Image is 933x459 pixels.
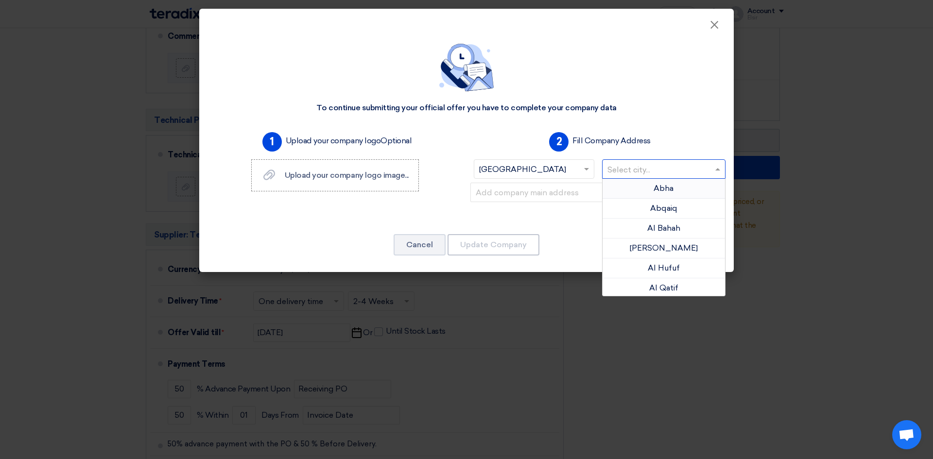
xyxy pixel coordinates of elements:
span: [PERSON_NAME] [630,243,698,253]
span: Al Qatif [649,283,678,292]
label: Upload your company logo [286,135,412,147]
button: Update Company [448,234,539,255]
span: Abha [654,184,674,193]
button: Cancel [394,234,446,255]
span: × [709,17,719,37]
img: empty_state_contact.svg [439,44,494,91]
span: 2 [549,132,569,152]
label: Fill Company Address [572,135,650,147]
span: Upload your company logo image... [285,170,409,180]
button: Close [702,16,727,35]
span: Optional [380,136,412,145]
div: To continue submitting your official offer you have to complete your company data [316,103,616,113]
input: Add company main address [470,183,726,202]
span: Al Hufuf [648,263,680,272]
span: Al Bahah [647,223,680,233]
span: 1 [262,132,282,152]
span: Abqaiq [650,204,677,213]
div: Open chat [892,420,921,449]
